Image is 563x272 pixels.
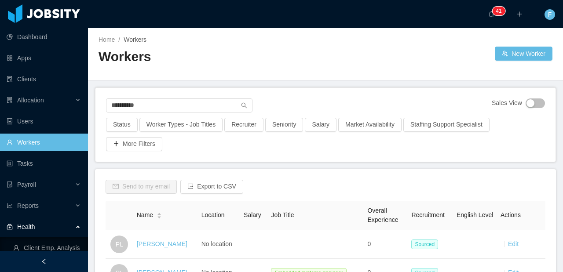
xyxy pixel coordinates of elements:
sup: 41 [492,7,505,15]
a: icon: robotUsers [7,112,81,130]
button: icon: plusMore Filters [106,137,162,151]
a: icon: userWorkers [7,134,81,151]
button: Worker Types - Job Titles [139,118,223,132]
span: PL [116,236,123,253]
span: Allocation [17,97,44,104]
span: Job Title [271,211,294,218]
span: Sales View [492,98,522,108]
a: Edit [508,240,519,247]
i: icon: caret-down [157,215,162,218]
i: icon: plus [516,11,523,17]
button: Status [106,118,138,132]
span: Salary [244,211,261,218]
p: 1 [499,7,502,15]
p: 4 [496,7,499,15]
span: Reports [17,202,39,209]
span: Overall Experience [367,207,398,223]
a: icon: appstoreApps [7,49,81,67]
span: Recruitment [411,211,444,218]
i: icon: line-chart [7,203,13,209]
td: 0 [364,230,408,259]
button: icon: exportExport to CSV [180,180,243,194]
td: No location [198,230,240,259]
a: icon: auditClients [7,70,81,88]
i: icon: search [241,102,247,109]
button: Seniority [265,118,303,132]
div: Sort [157,211,162,218]
span: F [548,9,552,20]
i: icon: bell [488,11,494,17]
span: Sourced [411,239,438,249]
span: / [118,36,120,43]
h2: Workers [99,48,325,66]
button: icon: usergroup-addNew Worker [495,47,552,61]
span: Payroll [17,181,36,188]
i: icon: caret-up [157,212,162,214]
span: English Level [457,211,493,218]
a: icon: userClient Emp. Analysis [13,239,81,257]
button: Staffing Support Specialist [403,118,490,132]
a: Sourced [411,240,442,247]
span: Health [17,223,35,230]
span: Workers [124,36,146,43]
span: Actions [501,211,521,218]
span: Location [201,211,225,218]
i: icon: medicine-box [7,224,13,230]
button: Market Availability [338,118,402,132]
button: Recruiter [224,118,263,132]
button: Salary [305,118,336,132]
i: icon: file-protect [7,181,13,188]
a: icon: profileTasks [7,155,81,172]
a: icon: pie-chartDashboard [7,28,81,46]
i: icon: solution [7,97,13,103]
span: Name [137,210,153,220]
a: Home [99,36,115,43]
a: [PERSON_NAME] [137,240,187,247]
